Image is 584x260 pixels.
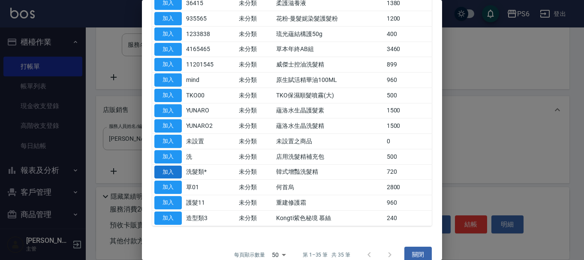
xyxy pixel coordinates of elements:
button: 加入 [154,212,182,225]
td: TKO保濕順髮噴霧(大) [274,88,384,103]
td: 洗 [184,149,237,164]
td: 未分類 [237,88,274,103]
td: 未設置之商品 [274,134,384,149]
td: 草01 [184,180,237,195]
td: 500 [385,149,432,164]
td: 未分類 [237,118,274,134]
td: 240 [385,210,432,226]
p: 第 1–35 筆 共 35 筆 [303,251,350,259]
td: 2800 [385,180,432,195]
td: 3460 [385,42,432,57]
button: 加入 [154,89,182,102]
button: 加入 [154,104,182,118]
td: 1233838 [184,26,237,42]
td: 400 [385,26,432,42]
td: 未分類 [237,11,274,27]
td: 4165465 [184,42,237,57]
td: 花粉-曼髮妮染髮護髮粉 [274,11,384,27]
td: 琉光蘊結構護50g [274,26,384,42]
td: 原生賦活精華油100ML [274,73,384,88]
button: 加入 [154,43,182,56]
td: 1200 [385,11,432,27]
button: 加入 [154,150,182,163]
button: 加入 [154,196,182,209]
td: 何首烏 [274,180,384,195]
td: 未分類 [237,57,274,73]
td: 未分類 [237,103,274,118]
td: 960 [385,73,432,88]
td: 未分類 [237,164,274,180]
button: 加入 [154,166,182,179]
td: 1500 [385,118,432,134]
button: 加入 [154,119,182,133]
td: 1500 [385,103,432,118]
td: 899 [385,57,432,73]
td: 未分類 [237,26,274,42]
td: 店用洗髮精補充包 [274,149,384,164]
td: 未分類 [237,134,274,149]
td: 護髮11 [184,195,237,211]
button: 加入 [154,12,182,25]
td: 960 [385,195,432,211]
td: 威傑士控油洗髮精 [274,57,384,73]
p: 每頁顯示數量 [234,251,265,259]
td: 720 [385,164,432,180]
td: 重建修護霜 [274,195,384,211]
td: 未分類 [237,149,274,164]
td: 草本年終AB組 [274,42,384,57]
td: 蘊洛水生晶洗髮精 [274,118,384,134]
td: 韓式增豔洗髮精 [274,164,384,180]
td: mind [184,73,237,88]
button: 加入 [154,27,182,41]
td: 0 [385,134,432,149]
td: 未分類 [237,210,274,226]
td: 未分類 [237,180,274,195]
td: 未分類 [237,195,274,211]
button: 加入 [154,181,182,194]
button: 加入 [154,135,182,148]
td: 未分類 [237,42,274,57]
td: 蘊洛水生晶護髮素 [274,103,384,118]
td: 11201545 [184,57,237,73]
td: 未設置 [184,134,237,149]
button: 加入 [154,58,182,71]
td: Kongti紫色秘境 慕絲 [274,210,384,226]
td: TKO00 [184,88,237,103]
td: 造型類3 [184,210,237,226]
td: 500 [385,88,432,103]
td: YUNARO2 [184,118,237,134]
td: 935565 [184,11,237,27]
td: YUNARO [184,103,237,118]
td: 未分類 [237,73,274,88]
button: 加入 [154,73,182,87]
